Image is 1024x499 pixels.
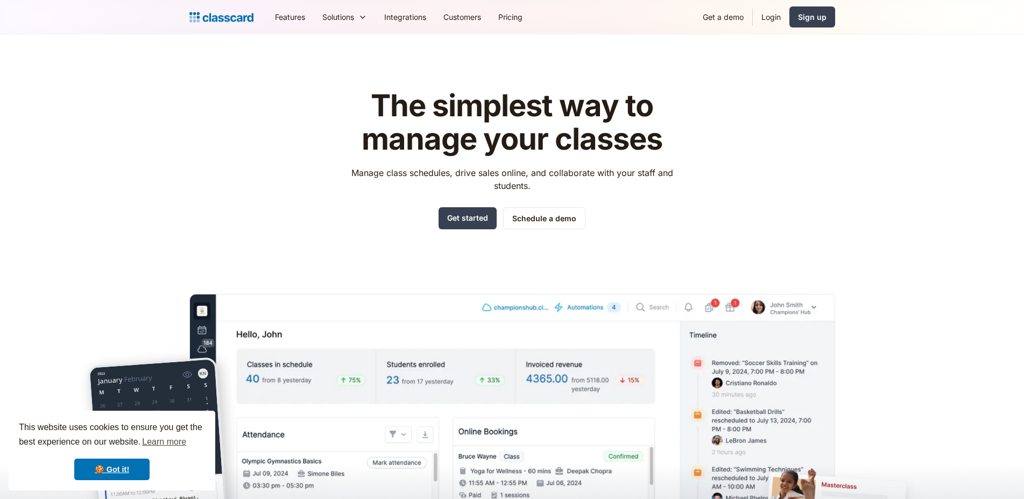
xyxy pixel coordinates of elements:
a: Schedule a demo [503,207,585,229]
div: Solutions [314,5,376,29]
a: Sign up [789,6,835,27]
div: Solutions [322,11,354,23]
a: Integrations [376,5,435,29]
a: Get a demo [694,5,752,29]
a: home [189,10,253,25]
a: Features [266,5,314,29]
div: cookieconsent [9,411,215,490]
span: This website uses cookies to ensure you get the best experience on our website. [19,421,205,450]
a: Get started [439,207,497,229]
div: Sign up [798,11,827,23]
a: learn more about cookies [140,434,188,450]
a: Login [753,5,789,29]
a: Pricing [490,5,531,29]
p: Manage class schedules, drive sales online, and collaborate with your staff and students. [341,166,683,192]
a: Customers [435,5,490,29]
h1: The simplest way to manage your classes [341,89,683,156]
a: dismiss cookie message [74,459,150,480]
